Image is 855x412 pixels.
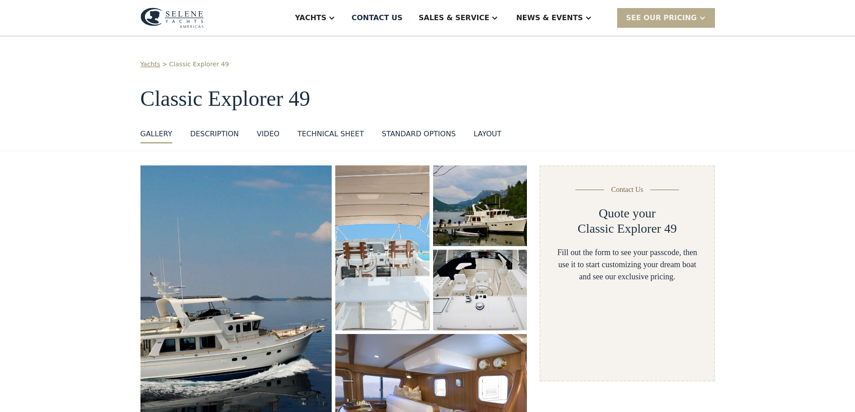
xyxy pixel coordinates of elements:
[626,13,697,23] div: SEE Our Pricing
[382,129,456,139] div: standard options
[578,221,677,236] h2: Classic Explorer 49
[419,13,489,23] div: Sales & Service
[617,8,715,27] div: SEE Our Pricing
[190,129,239,139] div: DESCRIPTION
[433,165,527,246] a: open lightbox
[351,13,403,23] div: Contact US
[539,165,715,382] form: Yacht Detail Page form
[599,206,656,221] h2: Quote your
[382,129,456,143] a: standard options
[162,60,167,69] div: >
[555,247,699,283] div: Fill out the form to see your passcode, then use it to start customizing your dream boat and see ...
[169,60,229,69] a: Classic Explorer 49
[474,129,501,139] div: layout
[257,129,280,143] a: VIDEO
[433,250,527,330] a: open lightbox
[516,13,583,23] div: News & EVENTS
[555,295,699,363] iframe: Form 0
[257,129,280,139] div: VIDEO
[611,184,644,195] div: Contact Us
[190,129,239,143] a: DESCRIPTION
[335,165,429,330] a: open lightbox
[433,165,527,246] img: 50 foot motor yacht
[474,129,501,143] a: layout
[295,13,326,23] div: Yachts
[140,87,715,111] h1: Classic Explorer 49
[140,8,204,28] img: logo
[140,129,172,143] a: GALLERY
[298,129,364,139] div: Technical sheet
[298,129,364,143] a: Technical sheet
[433,250,527,330] img: 50 foot motor yacht
[140,129,172,139] div: GALLERY
[140,60,161,69] a: Yachts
